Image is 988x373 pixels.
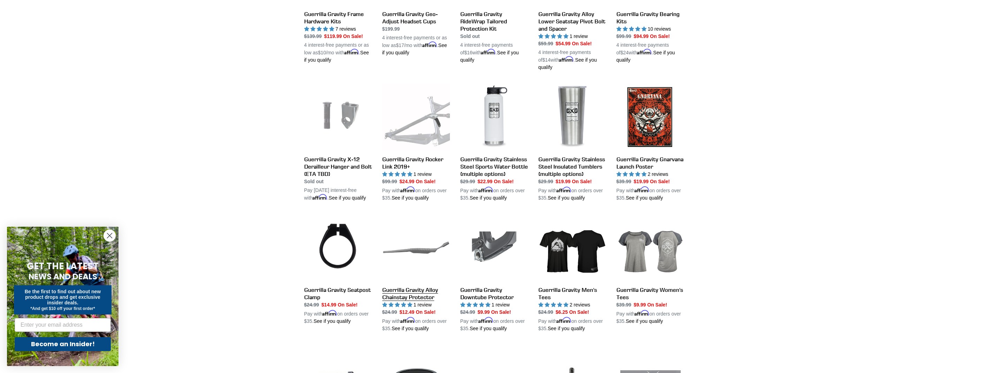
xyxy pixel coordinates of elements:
[27,260,99,272] span: GET THE LATEST
[15,318,111,332] input: Enter your email address
[30,306,95,311] span: *And get $10 off your first order*
[29,271,97,282] span: NEWS AND DEALS
[25,289,101,305] span: Be the first to find out about new product drops and get exclusive insider deals.
[104,230,116,242] button: Close dialog
[15,337,111,351] button: Become an Insider!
